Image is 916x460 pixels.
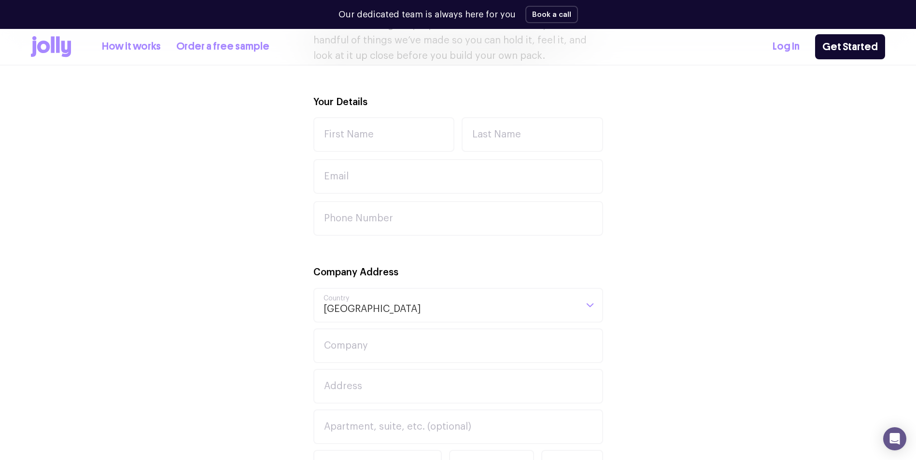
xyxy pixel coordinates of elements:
[313,288,603,323] div: Search for option
[815,34,885,59] a: Get Started
[525,6,578,23] button: Book a call
[421,289,577,322] input: Search for option
[883,427,906,450] div: Open Intercom Messenger
[176,39,269,55] a: Order a free sample
[323,289,421,322] span: [GEOGRAPHIC_DATA]
[313,266,398,280] label: Company Address
[773,39,800,55] a: Log In
[313,95,367,109] label: Your Details
[338,8,516,21] p: Our dedicated team is always here for you
[102,39,161,55] a: How it works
